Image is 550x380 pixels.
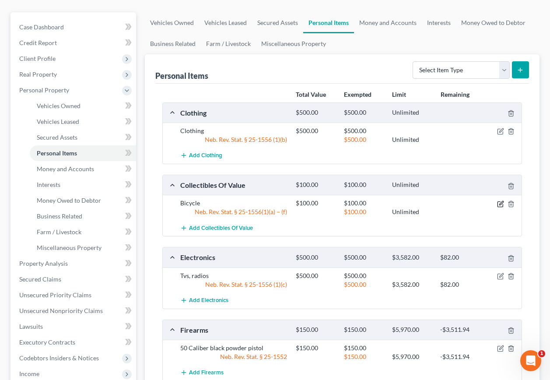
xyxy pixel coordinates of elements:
[176,199,291,208] div: Bicycle
[340,208,388,216] div: $100.00
[12,303,136,319] a: Unsecured Nonpriority Claims
[388,253,436,262] div: $3,582.00
[37,165,94,172] span: Money and Accounts
[388,208,436,216] div: Unlimited
[155,70,208,81] div: Personal Items
[19,39,57,46] span: Credit Report
[176,271,291,280] div: Tvs, radios
[436,326,484,334] div: -$3,511.94
[340,326,388,334] div: $150.00
[19,55,56,62] span: Client Profile
[291,109,340,117] div: $500.00
[37,118,79,125] span: Vehicles Leased
[252,12,303,33] a: Secured Assets
[354,12,422,33] a: Money and Accounts
[37,149,77,157] span: Personal Items
[176,253,291,262] div: Electronics
[340,253,388,262] div: $500.00
[37,212,82,220] span: Business Related
[291,326,340,334] div: $150.00
[340,344,388,352] div: $150.00
[436,352,484,361] div: -$3,511.94
[19,70,57,78] span: Real Property
[12,19,136,35] a: Case Dashboard
[19,86,69,94] span: Personal Property
[12,319,136,334] a: Lawsuits
[30,130,136,145] a: Secured Assets
[30,161,136,177] a: Money and Accounts
[340,135,388,144] div: $500.00
[180,148,222,164] button: Add Clothing
[19,275,61,283] span: Secured Claims
[291,127,340,135] div: $500.00
[37,244,102,251] span: Miscellaneous Property
[388,109,436,117] div: Unlimited
[340,271,388,280] div: $500.00
[340,127,388,135] div: $500.00
[37,134,77,141] span: Secured Assets
[12,287,136,303] a: Unsecured Priority Claims
[176,108,291,117] div: Clothing
[19,23,64,31] span: Case Dashboard
[340,199,388,208] div: $100.00
[176,280,291,289] div: Neb. Rev. Stat. § 25-1556 (1)(c)
[12,35,136,51] a: Credit Report
[441,91,469,98] strong: Remaining
[291,271,340,280] div: $500.00
[199,12,252,33] a: Vehicles Leased
[12,271,136,287] a: Secured Claims
[30,114,136,130] a: Vehicles Leased
[176,127,291,135] div: Clothing
[30,177,136,193] a: Interests
[422,12,456,33] a: Interests
[520,350,541,371] iframe: Intercom live chat
[176,135,291,144] div: Neb. Rev. Stat. § 25-1556 (1)(b)
[30,208,136,224] a: Business Related
[340,280,388,289] div: $500.00
[388,181,436,189] div: Unlimited
[392,91,406,98] strong: Limit
[344,91,371,98] strong: Exempted
[30,193,136,208] a: Money Owed to Debtor
[145,12,199,33] a: Vehicles Owned
[19,323,43,330] span: Lawsuits
[340,181,388,189] div: $100.00
[19,370,39,377] span: Income
[176,180,291,190] div: Collectibles Of Value
[37,181,60,188] span: Interests
[388,352,436,361] div: $5,970.00
[256,33,331,54] a: Miscellaneous Property
[388,135,436,144] div: Unlimited
[189,152,222,159] span: Add Clothing
[19,291,91,299] span: Unsecured Priority Claims
[176,352,291,361] div: Neb. Rev. Stat. § 25-1552
[37,197,101,204] span: Money Owed to Debtor
[180,292,228,309] button: Add Electronics
[19,354,99,362] span: Codebtors Insiders & Notices
[340,109,388,117] div: $500.00
[145,33,201,54] a: Business Related
[30,145,136,161] a: Personal Items
[19,338,75,346] span: Executory Contracts
[291,199,340,208] div: $100.00
[456,12,531,33] a: Money Owed to Debtor
[30,240,136,256] a: Miscellaneous Property
[201,33,256,54] a: Farm / Livestock
[388,280,436,289] div: $3,582.00
[189,297,228,304] span: Add Electronics
[30,224,136,240] a: Farm / Livestock
[176,325,291,334] div: Firearms
[436,253,484,262] div: $82.00
[291,253,340,262] div: $500.00
[436,280,484,289] div: $82.00
[303,12,354,33] a: Personal Items
[296,91,326,98] strong: Total Value
[12,256,136,271] a: Property Analysis
[176,344,291,352] div: 50 Caliber black powder pistol
[538,350,545,357] span: 1
[291,181,340,189] div: $100.00
[291,344,340,352] div: $150.00
[189,369,224,376] span: Add Firearms
[180,220,253,236] button: Add Collectibles Of Value
[388,326,436,334] div: $5,970.00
